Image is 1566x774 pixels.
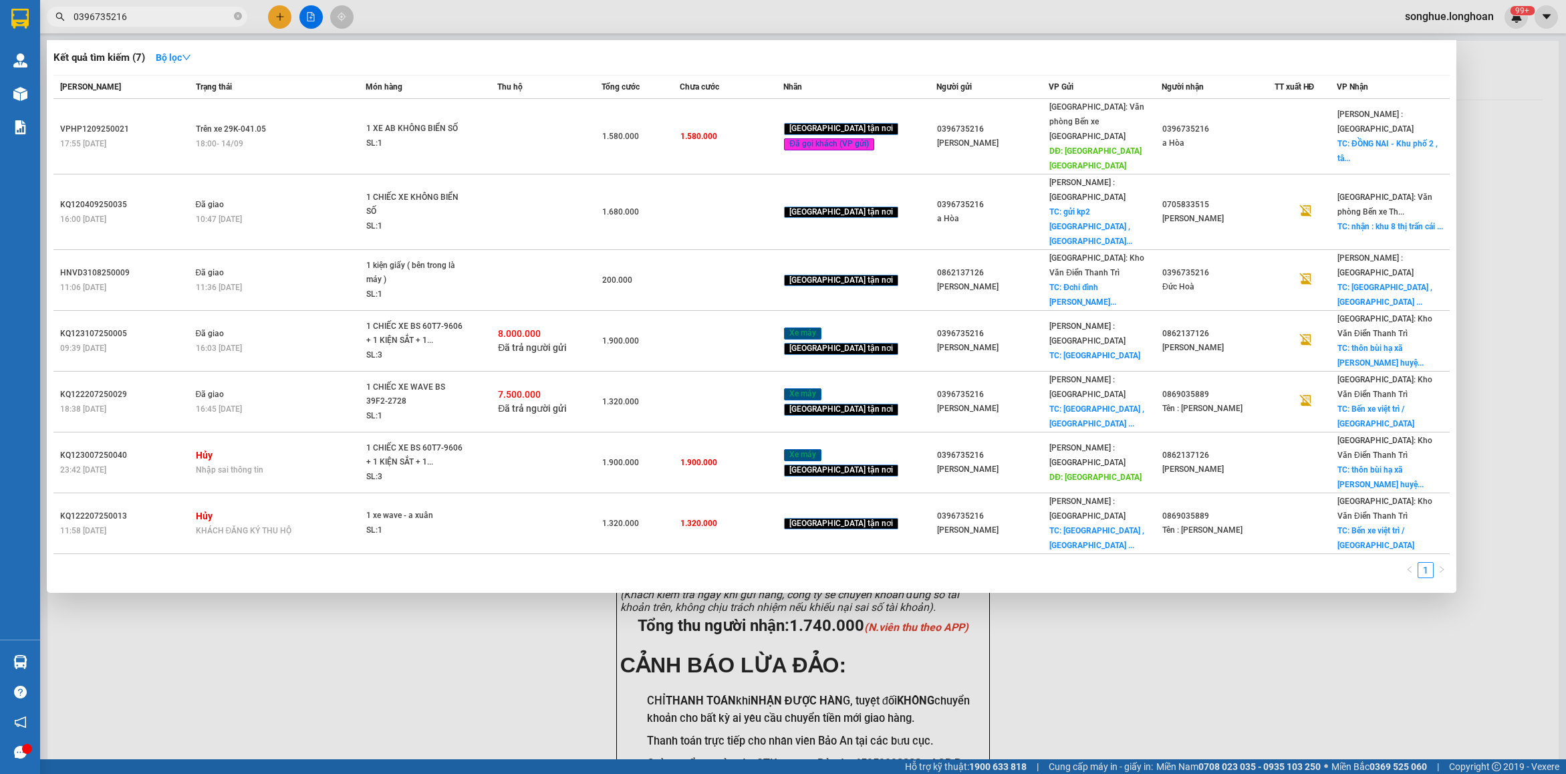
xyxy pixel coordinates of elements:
div: 1 XE AB KHÔNG BIỂN SỐ [366,122,467,136]
span: TC: Đchi đình [PERSON_NAME]... [1049,283,1116,307]
span: TC: [GEOGRAPHIC_DATA] , [GEOGRAPHIC_DATA] ... [1049,526,1144,550]
div: SL: 1 [366,523,467,538]
li: Next Page [1434,562,1450,578]
span: TC: Bến xe việt trì / [GEOGRAPHIC_DATA] [1337,404,1414,428]
span: 200.000 [602,275,632,285]
span: Người gửi [936,82,972,92]
div: [PERSON_NAME] [937,463,1049,477]
span: [GEOGRAPHIC_DATA]: Kho Văn Điển Thanh Trì [1337,314,1432,338]
div: 0396735216 [937,388,1049,402]
span: 11:36 [DATE] [196,283,242,292]
span: close-circle [234,12,242,20]
span: 18:38 [DATE] [60,404,106,414]
span: 18:00 - 14/09 [196,139,243,148]
span: [GEOGRAPHIC_DATA]: Văn phòng Bến xe [GEOGRAPHIC_DATA] [1049,102,1144,141]
div: 0705833515 [1162,198,1274,212]
span: [GEOGRAPHIC_DATA] tận nơi [784,518,898,530]
span: Nhập sai thông tin [196,465,263,475]
div: 1 CHIẾC XE WAVE BS 39F2-2728 [366,380,467,409]
span: Đã giao [196,390,225,399]
span: DĐ: [GEOGRAPHIC_DATA] [1049,473,1142,482]
span: 11:06 [DATE] [60,283,106,292]
span: 1.580.000 [680,132,717,141]
span: KHÁCH ĐĂNG KÝ THU HỘ [196,526,292,535]
img: logo-vxr [11,9,29,29]
div: KQ120409250035 [60,198,192,212]
div: 1 CHIẾC XE KHÔNG BIỂN SỐ [366,190,467,219]
span: [GEOGRAPHIC_DATA] tận nơi [784,343,898,355]
div: HNVD3108250009 [60,266,192,280]
span: TC: nhận : khu 8 thị trấn cái ... [1337,222,1443,231]
span: Người nhận [1162,82,1204,92]
div: KQ123007250040 [60,448,192,463]
div: 0396735216 [1162,122,1274,136]
span: Đã gọi khách (VP gửi) [784,138,874,150]
span: DĐ: [GEOGRAPHIC_DATA] [GEOGRAPHIC_DATA] [1049,146,1142,170]
span: 16:00 [DATE] [60,215,106,224]
span: 1.900.000 [680,458,717,467]
span: [GEOGRAPHIC_DATA]: Kho Văn Điển Thanh Trì [1337,375,1432,399]
a: 1 [1418,563,1433,577]
span: question-circle [14,686,27,698]
span: [GEOGRAPHIC_DATA] tận nơi [784,275,898,287]
div: 1 xe wave - a xuân [366,509,467,523]
span: Đã giao [196,200,225,209]
span: left [1406,565,1414,573]
span: 7.500.000 [498,389,541,400]
span: Thu hộ [497,82,523,92]
div: 1 CHIẾC XE BS 60T7-9606 + 1 KIỆN SẮT + 1... [366,319,467,348]
div: 0869035889 [1162,509,1274,523]
div: Tên : [PERSON_NAME] [1162,402,1274,416]
span: [PERSON_NAME] : [GEOGRAPHIC_DATA] [1049,443,1126,467]
span: [GEOGRAPHIC_DATA] tận nơi [784,207,898,219]
div: [PERSON_NAME] [937,280,1049,294]
div: Tên : [PERSON_NAME] [1162,523,1274,537]
span: 1.580.000 [602,132,639,141]
span: Chưa cước [680,82,719,92]
div: a Hòa [937,212,1049,226]
div: 0396735216 [937,509,1049,523]
img: warehouse-icon [13,53,27,68]
span: Món hàng [366,82,402,92]
span: TC: gửi kp2 [GEOGRAPHIC_DATA] ,[GEOGRAPHIC_DATA]... [1049,207,1132,246]
span: 1.680.000 [602,207,639,217]
span: [GEOGRAPHIC_DATA] tận nơi [784,123,898,135]
span: Đã giao [196,329,225,338]
div: SL: 1 [366,287,467,302]
div: 0396735216 [1162,266,1274,280]
span: down [182,53,191,62]
span: VP Nhận [1337,82,1368,92]
span: [GEOGRAPHIC_DATA] tận nơi [784,404,898,416]
span: [PERSON_NAME] : [GEOGRAPHIC_DATA] [1049,321,1126,346]
div: [PERSON_NAME] [1162,463,1274,477]
div: SL: 1 [366,219,467,234]
span: notification [14,716,27,729]
span: 1.900.000 [602,336,639,346]
span: Đã giao [196,268,225,277]
span: 1.320.000 [602,519,639,528]
div: SL: 1 [366,409,467,424]
span: [PERSON_NAME] : [GEOGRAPHIC_DATA] [1049,178,1126,202]
span: [GEOGRAPHIC_DATA]: Văn phòng Bến xe Th... [1337,192,1432,217]
span: 11:58 [DATE] [60,526,106,535]
div: 1 kiện giấy ( bên trong là máy ) [366,259,467,287]
div: 0869035889 [1162,388,1274,402]
span: search [55,12,65,21]
span: TT xuất HĐ [1275,82,1315,92]
span: right [1438,565,1446,573]
span: [GEOGRAPHIC_DATA]: Kho Văn Điển Thanh Trì [1337,436,1432,460]
li: 1 [1418,562,1434,578]
div: [PERSON_NAME] [1162,212,1274,226]
div: SL: 3 [366,470,467,485]
strong: Hủy [196,511,213,521]
span: Xe máy [784,388,821,400]
div: 0396735216 [937,122,1049,136]
span: Trạng thái [196,82,232,92]
span: TC: [GEOGRAPHIC_DATA] [1049,351,1140,360]
span: [PERSON_NAME] : [GEOGRAPHIC_DATA] [1337,110,1414,134]
div: [PERSON_NAME] [1162,341,1274,355]
div: 0862137126 [937,266,1049,280]
span: 23:42 [DATE] [60,465,106,475]
div: 0396735216 [937,198,1049,212]
h3: Kết quả tìm kiếm ( 7 ) [53,51,145,65]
